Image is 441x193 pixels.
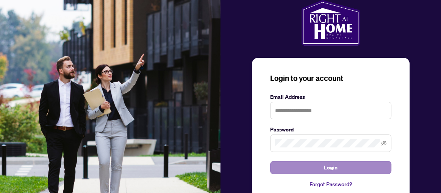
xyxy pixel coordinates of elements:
[270,93,391,101] label: Email Address
[270,180,391,188] a: Forgot Password?
[324,161,338,174] span: Login
[270,73,391,84] h3: Login to your account
[381,141,386,146] span: eye-invisible
[270,125,391,134] label: Password
[270,161,391,174] button: Login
